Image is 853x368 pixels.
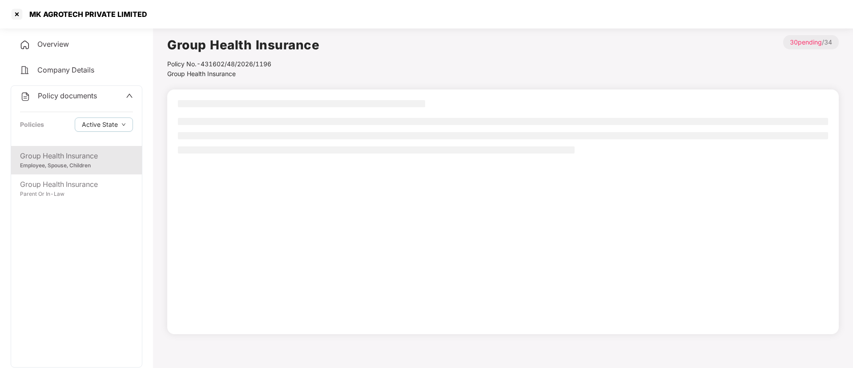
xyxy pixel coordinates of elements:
[167,35,319,55] h1: Group Health Insurance
[20,179,133,190] div: Group Health Insurance
[20,40,30,50] img: svg+xml;base64,PHN2ZyB4bWxucz0iaHR0cDovL3d3dy53My5vcmcvMjAwMC9zdmciIHdpZHRoPSIyNCIgaGVpZ2h0PSIyNC...
[20,162,133,170] div: Employee, Spouse, Children
[167,59,319,69] div: Policy No.- 431602/48/2026/1196
[20,150,133,162] div: Group Health Insurance
[20,190,133,198] div: Parent Or In-Law
[20,120,44,129] div: Policies
[37,40,69,49] span: Overview
[167,70,236,77] span: Group Health Insurance
[38,91,97,100] span: Policy documents
[82,120,118,129] span: Active State
[75,117,133,132] button: Active Statedown
[783,35,839,49] p: / 34
[24,10,147,19] div: MK AGROTECH PRIVATE LIMITED
[20,65,30,76] img: svg+xml;base64,PHN2ZyB4bWxucz0iaHR0cDovL3d3dy53My5vcmcvMjAwMC9zdmciIHdpZHRoPSIyNCIgaGVpZ2h0PSIyNC...
[37,65,94,74] span: Company Details
[20,91,31,102] img: svg+xml;base64,PHN2ZyB4bWxucz0iaHR0cDovL3d3dy53My5vcmcvMjAwMC9zdmciIHdpZHRoPSIyNCIgaGVpZ2h0PSIyNC...
[126,92,133,99] span: up
[790,38,822,46] span: 30 pending
[121,122,126,127] span: down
